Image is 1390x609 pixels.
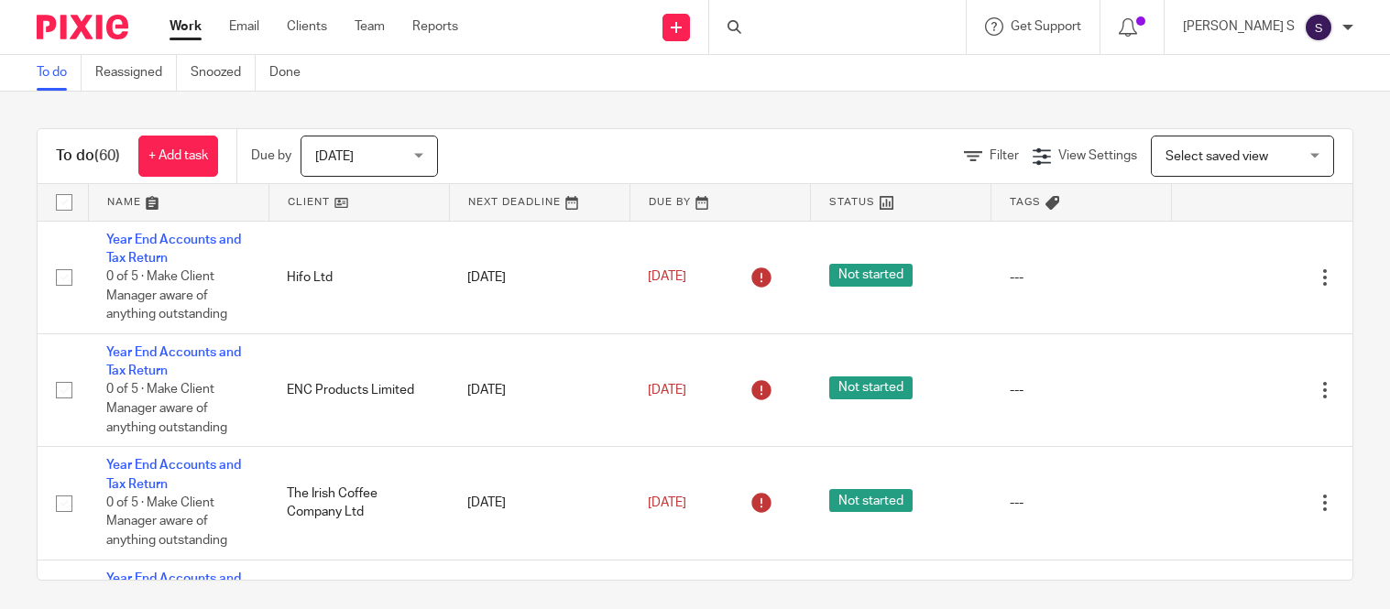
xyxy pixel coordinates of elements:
span: View Settings [1058,149,1137,162]
img: svg%3E [1304,13,1333,42]
a: + Add task [138,136,218,177]
span: 0 of 5 · Make Client Manager aware of anything outstanding [106,496,227,547]
span: Select saved view [1166,150,1268,163]
span: [DATE] [648,384,686,397]
td: Hifo Ltd [268,221,449,333]
span: [DATE] [648,270,686,283]
span: 0 of 5 · Make Client Manager aware of anything outstanding [106,270,227,321]
a: Reports [412,17,458,36]
a: To do [37,55,82,91]
a: Clients [287,17,327,36]
td: ENC Products Limited [268,333,449,446]
span: Filter [990,149,1019,162]
div: --- [1010,494,1154,512]
td: [DATE] [449,447,629,560]
td: [DATE] [449,333,629,446]
span: [DATE] [648,496,686,509]
a: Year End Accounts and Tax Return [106,234,241,265]
a: Year End Accounts and Tax Return [106,346,241,377]
span: 0 of 5 · Make Client Manager aware of anything outstanding [106,384,227,434]
span: [DATE] [315,150,354,163]
span: Not started [829,264,913,287]
div: --- [1010,268,1154,287]
a: Year End Accounts and Tax Return [106,572,241,604]
span: Tags [1010,197,1041,207]
img: Pixie [37,15,128,39]
a: Year End Accounts and Tax Return [106,459,241,490]
td: The Irish Coffee Company Ltd [268,447,449,560]
div: --- [1010,381,1154,399]
a: Email [229,17,259,36]
p: [PERSON_NAME] S [1183,17,1295,36]
span: Not started [829,489,913,512]
a: Snoozed [191,55,256,91]
h1: To do [56,147,120,166]
a: Done [269,55,314,91]
td: [DATE] [449,221,629,333]
a: Team [355,17,385,36]
span: (60) [94,148,120,163]
p: Due by [251,147,291,165]
a: Reassigned [95,55,177,91]
span: Get Support [1011,20,1081,33]
span: Not started [829,376,913,399]
a: Work [170,17,202,36]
